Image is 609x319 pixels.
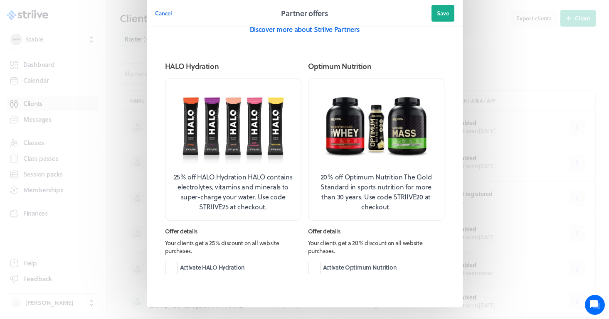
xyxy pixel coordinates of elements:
[431,5,454,22] button: Save
[165,227,198,236] strong: Offer details
[24,143,148,159] input: Search articles
[165,61,301,71] h2: HALO Hydration
[172,172,294,212] div: 25% off HALO Hydration HALO contains electrolytes, vitamins and minerals to super-charge your wat...
[318,88,434,165] img: Optimum Nutrition
[175,88,291,165] img: HALO Hydration
[585,295,605,315] iframe: gist-messenger-bubble-iframe
[155,5,172,22] button: Cancel
[165,262,245,274] label: Activate HALO Hydration
[308,61,444,71] h2: Optimum Nutrition
[250,25,360,34] a: Discover more about Striive Partners
[54,102,100,108] span: New conversation
[281,7,328,19] h2: Partner offers
[308,227,341,236] strong: Offer details
[13,97,153,113] button: New conversation
[315,172,437,212] div: 20% off Optimum Nutrition The Gold Standard in sports nutrition for more than 30 years. Use code ...
[165,239,301,255] div: Your clients get a 25% discount on all website purchases.
[11,129,155,139] p: Find an answer quickly
[155,10,172,17] span: Cancel
[12,55,154,82] h2: We're here to help. Ask us anything!
[308,262,397,274] label: Activate Optimum Nutrition
[437,10,449,17] span: Save
[12,40,154,54] h1: Hi [PERSON_NAME]
[308,239,444,255] div: Your clients get a 20% discount on all website purchases.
